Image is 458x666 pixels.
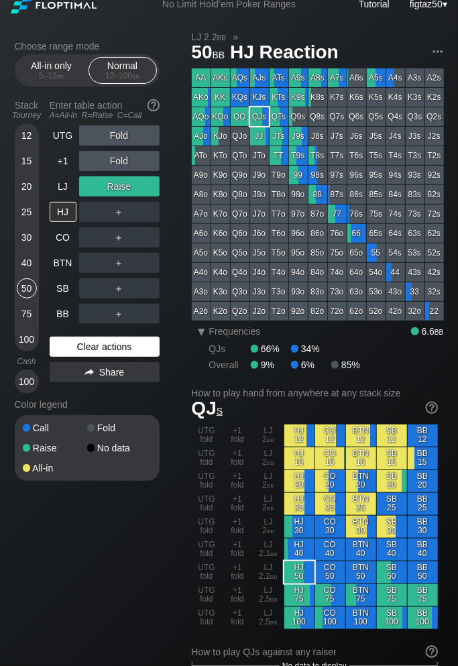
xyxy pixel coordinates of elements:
div: Q4o [231,263,249,282]
div: BTN 40 [346,539,376,561]
div: 95o [289,243,308,262]
div: T9o [270,166,288,184]
div: BTN 20 [346,470,376,492]
div: 100 [17,329,37,349]
div: A=All-in R=Raise C=Call [50,111,160,120]
div: 97s [328,166,347,184]
div: 93s [406,166,424,184]
div: K3o [211,282,230,301]
div: 99 [289,166,308,184]
div: 52o [367,302,386,321]
div: K4s [386,88,405,107]
div: 64o [347,263,366,282]
div: BB 25 [408,493,438,515]
div: BB 30 [408,516,438,538]
div: 97o [289,205,308,223]
div: Cash [9,357,44,366]
div: LJ 2 [253,470,284,492]
div: Q2s [425,107,444,126]
div: BTN 15 [346,447,376,469]
div: ATs [270,68,288,87]
div: K6s [347,88,366,107]
div: CO 40 [315,539,345,561]
div: Q5s [367,107,386,126]
div: ＋ [79,202,160,222]
div: 94o [289,263,308,282]
span: bb [267,503,274,512]
div: T4o [270,263,288,282]
div: 66 [347,224,366,243]
div: QJs [250,107,269,126]
div: 74o [328,263,347,282]
div: +1 fold [223,493,253,515]
div: +1 [50,151,76,171]
div: K7o [211,205,230,223]
div: JTo [250,146,269,165]
div: 93o [289,282,308,301]
div: KQo [211,107,230,126]
div: +1 fold [223,447,253,469]
div: 12 [17,125,37,146]
div: 43s [406,263,424,282]
img: help.32db89a4.svg [146,98,161,113]
div: J4o [250,263,269,282]
div: UTG fold [192,493,222,515]
div: QJo [231,127,249,146]
div: 50 [17,278,37,298]
div: 82s [425,185,444,204]
div: A5o [192,243,211,262]
div: Enter table action [50,95,160,125]
div: Raise [79,176,160,197]
div: K7s [328,88,347,107]
div: 9% [251,359,291,370]
div: J6o [250,224,269,243]
div: LJ 2 [253,425,284,447]
span: bb [267,435,274,444]
div: T3s [406,146,424,165]
div: AJo [192,127,211,146]
div: AKs [211,68,230,87]
div: K4o [211,263,230,282]
div: BTN 12 [346,425,376,447]
div: ＋ [79,304,160,324]
div: LJ 2.1 [253,539,284,561]
div: Q8o [231,185,249,204]
span: Frequencies [209,326,261,337]
span: bb [132,71,139,80]
div: 54o [367,263,386,282]
div: T7s [328,146,347,165]
h2: Choose range mode [15,41,160,52]
div: 75 [17,304,37,324]
div: CO 25 [315,493,345,515]
div: 40 [17,253,37,273]
div: HJ 12 [284,425,314,447]
div: Overall [209,359,251,370]
img: ellipsis.fd386fe8.svg [431,44,445,59]
div: 44 [386,263,405,282]
div: 83o [308,282,327,301]
div: HJ [50,202,76,222]
div: 5 – 12 [23,71,80,80]
div: 98o [289,185,308,204]
div: Call [23,423,87,433]
div: HJ 15 [284,447,314,469]
span: bb [270,549,278,558]
div: 72s [425,205,444,223]
div: QTo [231,146,249,165]
div: A6o [192,224,211,243]
div: T9s [289,146,308,165]
div: No data [87,443,152,453]
div: 88 [308,185,327,204]
div: K5s [367,88,386,107]
div: T5o [270,243,288,262]
div: Fold [87,423,152,433]
div: SB 15 [377,447,407,469]
div: 33 [406,282,424,301]
div: K2o [211,302,230,321]
div: CO 12 [315,425,345,447]
div: A2o [192,302,211,321]
div: Normal [92,58,154,83]
div: KK [211,88,230,107]
div: 6% [291,359,331,370]
div: +1 fold [223,539,253,561]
